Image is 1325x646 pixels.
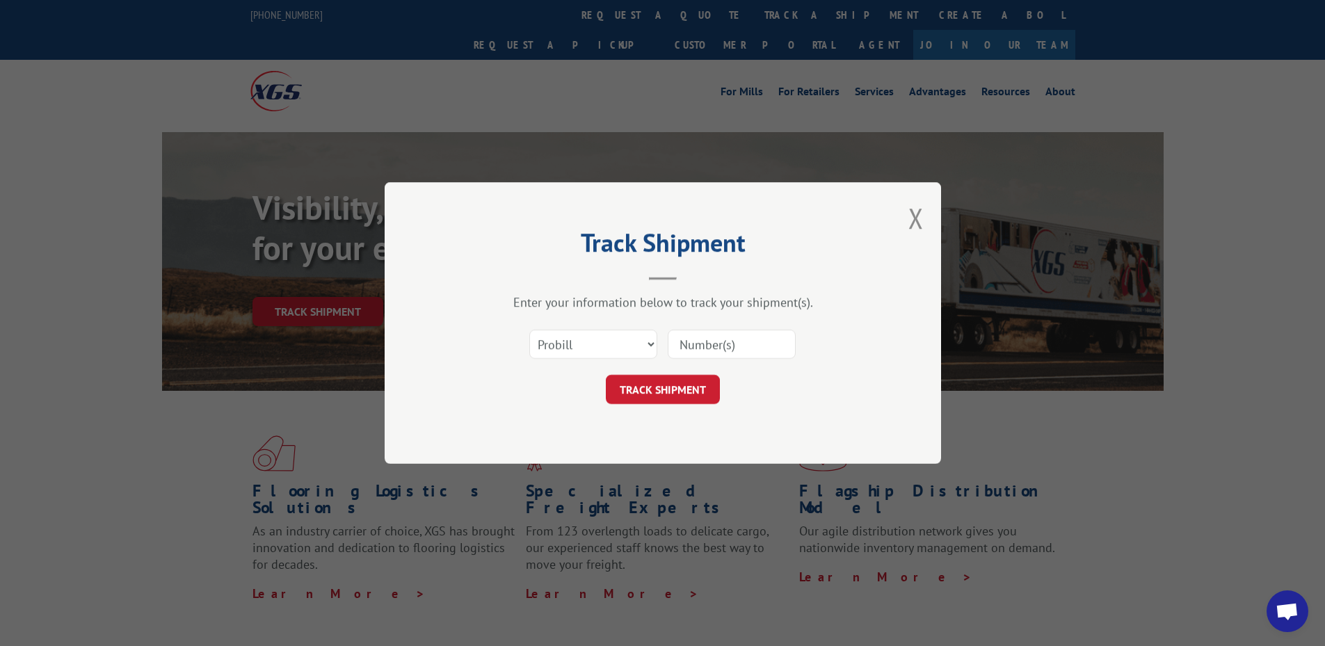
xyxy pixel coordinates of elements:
div: Enter your information below to track your shipment(s). [454,294,872,310]
button: TRACK SHIPMENT [606,375,720,404]
div: Open chat [1267,590,1308,632]
input: Number(s) [668,330,796,359]
h2: Track Shipment [454,233,872,259]
button: Close modal [908,200,924,236]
